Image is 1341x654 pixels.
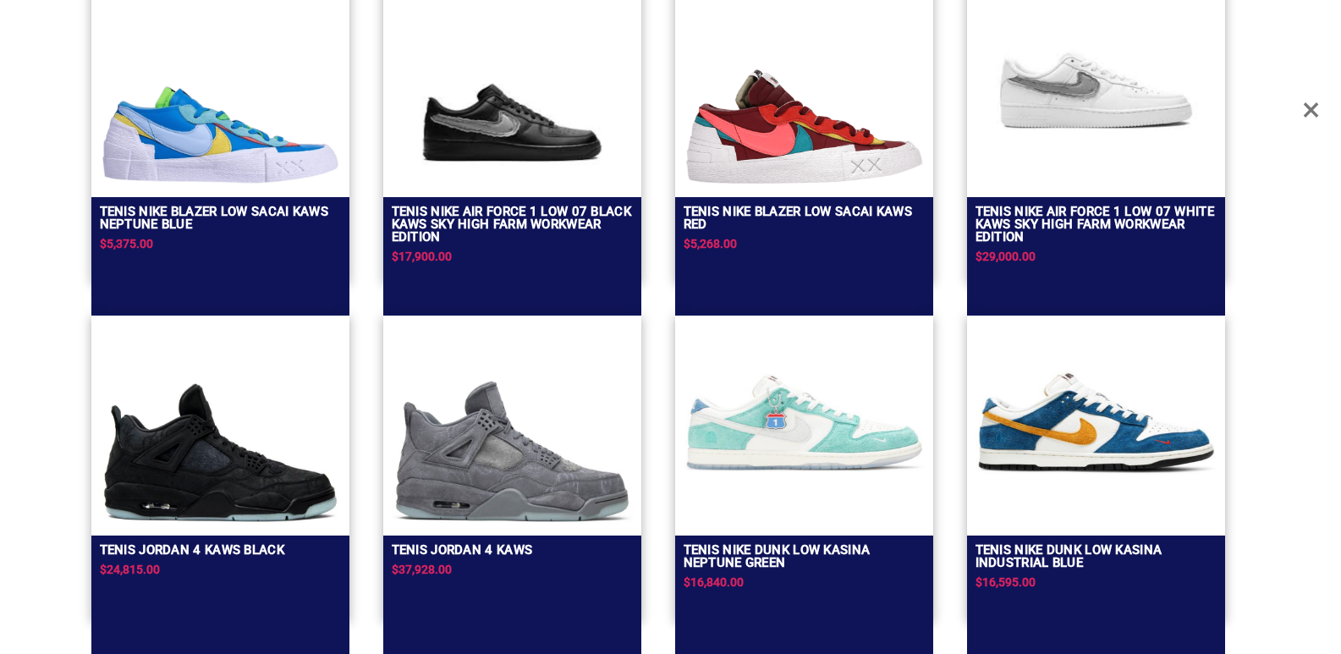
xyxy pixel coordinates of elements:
[684,544,925,569] h2: Tenis Nike Dunk Low Kasina Neptune Green
[1302,85,1320,135] span: Close Overlay
[684,206,925,231] h2: Tenis Nike Blazer Low Sacai Kaws Red
[684,237,737,250] span: $5,268.00
[684,575,744,589] span: $16,840.00
[100,84,341,185] img: Tenis Nike Blazer Low Sacai Kaws Neptune Blue
[91,313,349,618] a: Tenis Jordan 4 Kaws Black Tenis Jordan 4 Kaws Black$24,815.00
[976,322,1217,525] img: Tenis Nike Dunk Low Kasina Industrial Blue
[383,313,641,618] a: Tenis Jordan 4 KawsTenis Jordan 4 Kaws$37,928.00
[100,237,153,250] span: $5,375.00
[392,250,452,263] span: $17,900.00
[392,544,533,557] h2: Tenis Jordan 4 Kaws
[967,313,1225,618] a: Tenis Nike Dunk Low Kasina Industrial BlueTenis Nike Dunk Low Kasina Industrial Blue$16,595.00
[100,544,285,557] h2: Tenis Jordan 4 Kaws Black
[392,378,633,525] img: Tenis Jordan 4 Kaws
[392,206,633,244] h2: TENIS NIKE AIR FORCE 1 LOW 07 BLACK KAWS SKY HIGH FARM WORKWEAR EDITION
[976,544,1217,569] h2: Tenis Nike Dunk Low Kasina Industrial Blue
[392,563,452,576] span: $37,928.00
[976,206,1217,244] h2: TENIS NIKE AIR FORCE 1 LOW 07 WHITE KAWS SKY HIGH FARM WORKWEAR EDITION
[675,313,933,618] a: Tenis Nike Dunk Low Kasina Neptune Green Tenis Nike Dunk Low Kasina Neptune Green$16,840.00
[100,563,160,576] span: $24,815.00
[684,67,925,186] img: Tenis Nike Blazer Low Sacai Kaws Red
[976,250,1036,263] span: $29,000.00
[100,206,341,231] h2: Tenis Nike Blazer Low Sacai Kaws Neptune Blue
[100,381,341,524] img: Tenis Jordan 4 Kaws Black
[976,575,1036,589] span: $16,595.00
[684,322,925,525] img: Tenis Nike Dunk Low Kasina Neptune Green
